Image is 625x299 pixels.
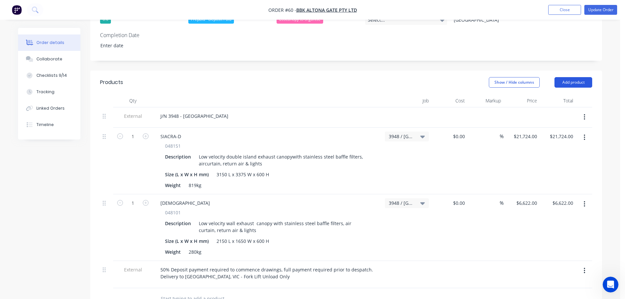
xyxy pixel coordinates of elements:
span: 048151 [165,142,181,149]
div: Weight [162,181,183,190]
div: Job [382,94,431,107]
span: % [500,133,504,140]
a: BBK Altona Gate Pty Ltd [296,7,357,13]
button: Checklists 9/14 [18,67,80,84]
button: Tracking [18,84,80,100]
div: Collaborate [36,56,62,62]
button: Update Order [584,5,617,15]
span: External [116,113,150,119]
div: Select... [365,15,447,25]
div: Cost [431,94,468,107]
div: Low velocity double island exhaust canopywith stainless steel baffle filters, aircurtain, return ... [196,152,370,168]
span: Order #60 - [268,7,296,13]
div: Size (L x W x H mm) [162,170,211,179]
div: Products [100,78,123,86]
div: Qty [113,94,153,107]
button: Show / Hide columns [489,77,540,88]
img: Factory [12,5,22,15]
div: 2150 L x 1650 W x 600 H [214,236,272,246]
span: % [500,199,504,207]
div: J/N 3948 - [GEOGRAPHIC_DATA] [155,111,234,121]
div: 280kg [186,247,204,257]
div: Total [540,94,576,107]
div: 819kg [186,181,204,190]
div: Markup [468,94,504,107]
button: Add product [554,77,592,88]
div: [GEOGRAPHIC_DATA] [448,15,531,25]
div: Linked Orders [36,105,65,111]
div: Description [162,152,194,161]
div: Description [162,219,194,228]
div: Timeline [36,122,54,128]
button: Order details [18,34,80,51]
div: Price [504,94,540,107]
button: Linked Orders [18,100,80,117]
span: External [116,266,150,273]
div: 50% Deposit payment required to commence drawings, full payment required prior to despatch. Deliv... [155,265,378,281]
div: Order details [36,40,64,46]
span: 3948 / [GEOGRAPHIC_DATA] [389,200,414,206]
iframe: Intercom live chat [603,277,618,292]
div: Checklists 9/14 [36,73,67,78]
div: Tracking [36,89,54,95]
div: Size (L x W x H mm) [162,236,211,246]
div: 3150 L x 3375 W x 600 H [214,170,272,179]
div: Low velocity wall exhaust canopy with stainless steel baffle filters, air curtain, return air & l... [196,219,370,235]
label: Completion Date [100,31,182,39]
div: [DEMOGRAPHIC_DATA] [155,198,215,208]
input: Enter date [96,41,177,51]
span: 048101 [165,209,181,216]
div: SIACRA-D [155,132,186,141]
button: Collaborate [18,51,80,67]
button: Close [548,5,581,15]
span: 3948 / [GEOGRAPHIC_DATA] [389,133,414,140]
div: Weight [162,247,183,257]
button: Timeline [18,117,80,133]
